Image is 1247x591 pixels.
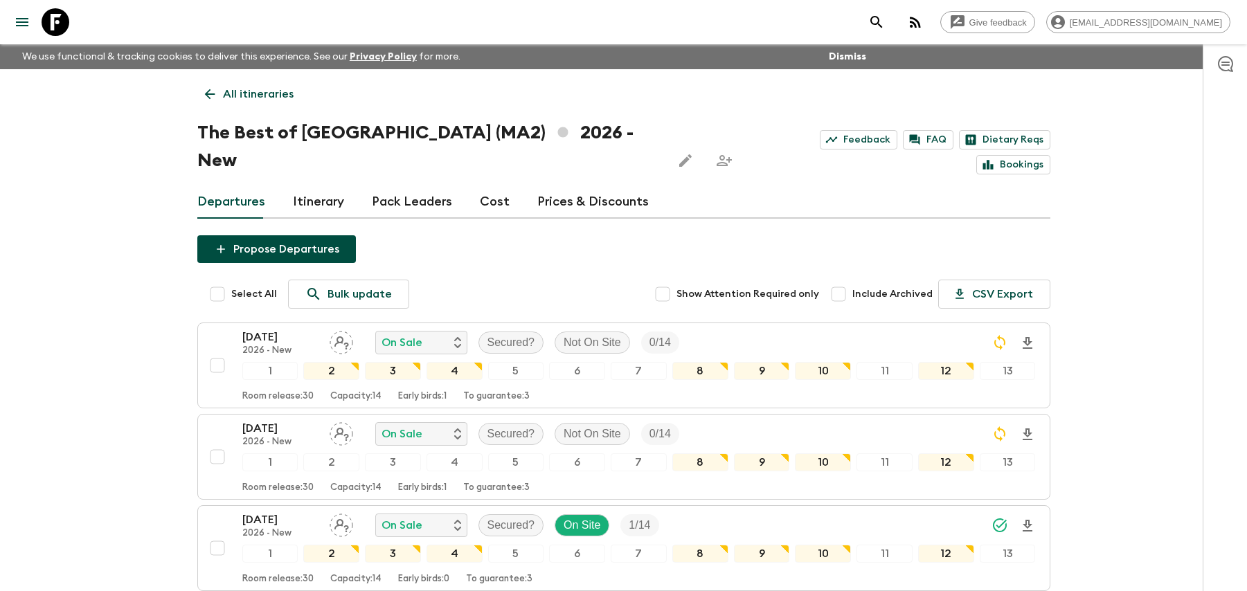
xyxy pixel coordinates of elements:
div: 12 [918,362,974,380]
span: Share this itinerary [710,147,738,174]
p: To guarantee: 3 [463,391,530,402]
p: Bulk update [328,286,392,302]
a: Bookings [976,155,1050,174]
div: Trip Fill [620,514,658,536]
div: 2 [303,453,359,471]
h1: The Best of [GEOGRAPHIC_DATA] (MA2) 2026 - New [197,119,661,174]
div: 4 [427,545,483,563]
div: 11 [856,545,913,563]
p: Capacity: 14 [330,391,382,402]
div: 6 [549,545,605,563]
button: search adventures [863,8,890,36]
button: Dismiss [825,47,870,66]
div: 1 [242,453,298,471]
button: [DATE]2026 - NewAssign pack leaderOn SaleSecured?Not On SiteTrip Fill12345678910111213Room releas... [197,322,1050,408]
span: Show Attention Required only [676,287,819,301]
p: Room release: 30 [242,391,314,402]
div: 7 [611,453,667,471]
div: 3 [365,545,421,563]
div: 5 [488,453,544,471]
p: Early birds: 1 [398,482,447,493]
span: Give feedback [962,17,1034,28]
a: Departures [197,185,265,219]
div: 7 [611,545,667,563]
div: 6 [549,362,605,380]
a: Cost [480,185,510,219]
div: 8 [672,453,728,471]
svg: Download Onboarding [1019,335,1036,352]
div: Not On Site [555,331,630,354]
p: Early birds: 0 [398,574,449,585]
div: 13 [980,453,1036,471]
div: 1 [242,545,298,563]
div: 3 [365,362,421,380]
div: 13 [980,545,1036,563]
div: 9 [734,453,790,471]
svg: Sync Required - Changes detected [992,426,1008,442]
p: To guarantee: 3 [466,574,532,585]
p: Room release: 30 [242,482,314,493]
a: Privacy Policy [350,52,417,62]
div: 3 [365,453,421,471]
p: [DATE] [242,329,319,345]
div: 13 [980,362,1036,380]
p: Secured? [487,426,535,442]
div: 1 [242,362,298,380]
p: On Sale [382,517,422,534]
div: [EMAIL_ADDRESS][DOMAIN_NAME] [1046,11,1230,33]
svg: Synced Successfully [992,517,1008,534]
div: 12 [918,545,974,563]
p: Secured? [487,334,535,351]
p: Capacity: 14 [330,574,382,585]
div: 4 [427,362,483,380]
span: Assign pack leader [330,335,353,346]
a: All itineraries [197,80,301,108]
a: Pack Leaders [372,185,452,219]
span: Include Archived [852,287,933,301]
div: 8 [672,362,728,380]
div: 10 [795,453,851,471]
div: 5 [488,545,544,563]
p: [DATE] [242,511,319,528]
div: Secured? [478,514,544,536]
p: Early birds: 1 [398,391,447,402]
p: Not On Site [564,426,621,442]
div: 11 [856,362,913,380]
p: 2026 - New [242,437,319,448]
div: On Site [555,514,609,536]
div: 12 [918,453,974,471]
div: 10 [795,545,851,563]
div: 6 [549,453,605,471]
button: [DATE]2026 - NewAssign pack leaderOn SaleSecured?Not On SiteTrip Fill12345678910111213Room releas... [197,414,1050,500]
svg: Download Onboarding [1019,518,1036,534]
button: Edit this itinerary [672,147,699,174]
p: All itineraries [223,86,294,102]
a: Itinerary [293,185,344,219]
p: On Sale [382,426,422,442]
p: On Sale [382,334,422,351]
a: Give feedback [940,11,1035,33]
button: [DATE]2026 - NewAssign pack leaderOn SaleSecured?On SiteTrip Fill12345678910111213Room release:30... [197,505,1050,591]
div: 10 [795,362,851,380]
svg: Download Onboarding [1019,426,1036,443]
p: Capacity: 14 [330,482,382,493]
svg: Sync Required - Changes detected [992,334,1008,351]
p: Not On Site [564,334,621,351]
p: 2026 - New [242,345,319,356]
div: Trip Fill [641,423,679,445]
div: 9 [734,362,790,380]
button: menu [8,8,36,36]
div: Secured? [478,331,544,354]
div: 2 [303,362,359,380]
a: Bulk update [288,280,409,309]
div: 5 [488,362,544,380]
div: 9 [734,545,790,563]
div: 8 [672,545,728,563]
a: Dietary Reqs [959,130,1050,149]
div: 11 [856,453,913,471]
p: [DATE] [242,420,319,437]
div: 4 [427,453,483,471]
p: Room release: 30 [242,574,314,585]
p: We use functional & tracking cookies to deliver this experience. See our for more. [17,44,466,69]
div: Trip Fill [641,331,679,354]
